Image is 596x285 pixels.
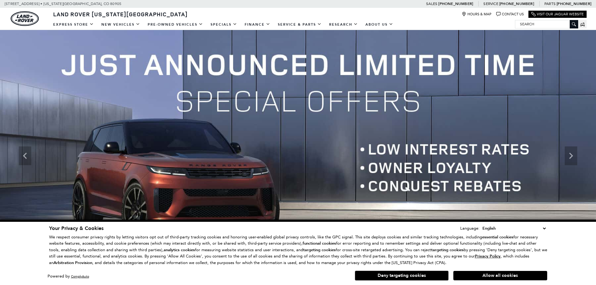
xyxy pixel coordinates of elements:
button: Allow all cookies [453,271,547,280]
div: Next [565,146,577,165]
a: [PHONE_NUMBER] [438,1,473,6]
a: [PHONE_NUMBER] [499,1,534,6]
a: [PHONE_NUMBER] [557,1,591,6]
div: Powered by [48,274,89,278]
strong: targeting cookies [303,247,336,253]
a: Privacy Policy [475,254,501,258]
a: New Vehicles [98,19,144,30]
strong: analytics cookies [164,247,195,253]
img: Land Rover [11,11,39,26]
strong: functional cookies [303,241,336,246]
a: Hours & Map [462,12,492,17]
a: ComplyAuto [71,274,89,278]
nav: Main Navigation [49,19,397,30]
a: land-rover [11,11,39,26]
p: We respect consumer privacy rights by letting visitors opt out of third-party tracking cookies an... [49,234,547,266]
span: Your Privacy & Cookies [49,225,104,232]
a: About Us [362,19,397,30]
strong: targeting cookies [431,247,464,253]
span: Sales [426,2,437,6]
div: Previous [19,146,31,165]
a: Specials [207,19,241,30]
strong: Arbitration Provision [53,260,92,266]
a: Contact Us [496,12,524,17]
span: Service [483,2,498,6]
a: Land Rover [US_STATE][GEOGRAPHIC_DATA] [49,10,191,18]
a: Research [325,19,362,30]
div: Language: [460,226,480,230]
a: [STREET_ADDRESS] • [US_STATE][GEOGRAPHIC_DATA], CO 80905 [5,2,121,6]
span: Parts [544,2,556,6]
select: Language Select [481,225,547,232]
span: Land Rover [US_STATE][GEOGRAPHIC_DATA] [53,10,188,18]
button: Deny targeting cookies [355,271,449,281]
a: Pre-Owned Vehicles [144,19,207,30]
a: Service & Parts [274,19,325,30]
a: Finance [241,19,274,30]
a: Visit Our Jaguar Website [531,12,584,17]
input: Search [515,20,578,28]
strong: essential cookies [482,234,513,240]
a: EXPRESS STORE [49,19,98,30]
